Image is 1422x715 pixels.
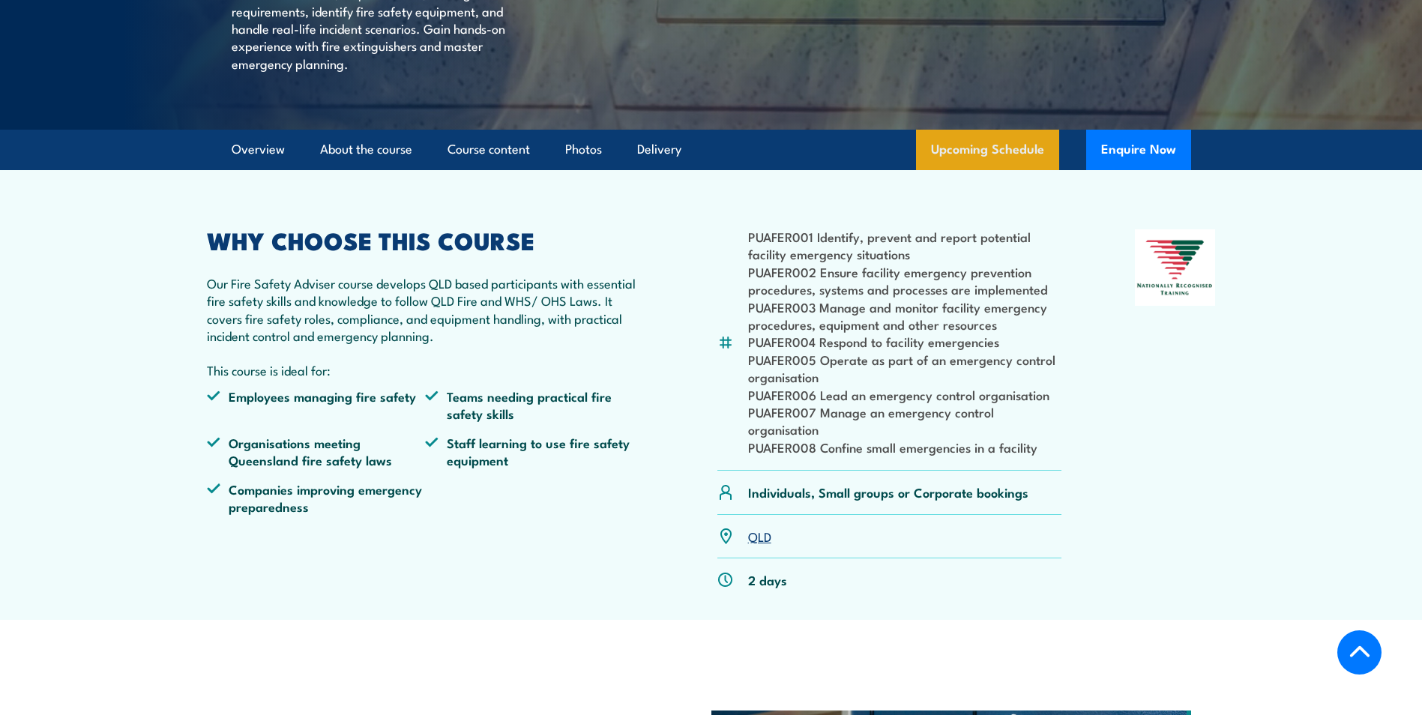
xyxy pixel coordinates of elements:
button: Enquire Now [1086,130,1191,170]
p: Individuals, Small groups or Corporate bookings [748,483,1028,501]
li: PUAFER007 Manage an emergency control organisation [748,403,1062,438]
a: Photos [565,130,602,169]
p: 2 days [748,571,787,588]
li: PUAFER005 Operate as part of an emergency control organisation [748,351,1062,386]
a: Overview [232,130,285,169]
a: Upcoming Schedule [916,130,1059,170]
p: Our Fire Safety Adviser course develops QLD based participants with essential fire safety skills ... [207,274,645,345]
li: Organisations meeting Queensland fire safety laws [207,434,426,469]
li: Employees managing fire safety [207,387,426,423]
li: Companies improving emergency preparedness [207,480,426,516]
a: About the course [320,130,412,169]
a: Course content [448,130,530,169]
li: PUAFER006 Lead an emergency control organisation [748,386,1062,403]
a: QLD [748,527,771,545]
li: Teams needing practical fire safety skills [425,387,644,423]
li: PUAFER002 Ensure facility emergency prevention procedures, systems and processes are implemented [748,263,1062,298]
li: PUAFER001 Identify, prevent and report potential facility emergency situations [748,228,1062,263]
p: This course is ideal for: [207,361,645,378]
li: Staff learning to use fire safety equipment [425,434,644,469]
a: Delivery [637,130,681,169]
h2: WHY CHOOSE THIS COURSE [207,229,645,250]
img: Nationally Recognised Training logo. [1135,229,1216,306]
li: PUAFER008 Confine small emergencies in a facility [748,438,1062,456]
li: PUAFER004 Respond to facility emergencies [748,333,1062,350]
li: PUAFER003 Manage and monitor facility emergency procedures, equipment and other resources [748,298,1062,334]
